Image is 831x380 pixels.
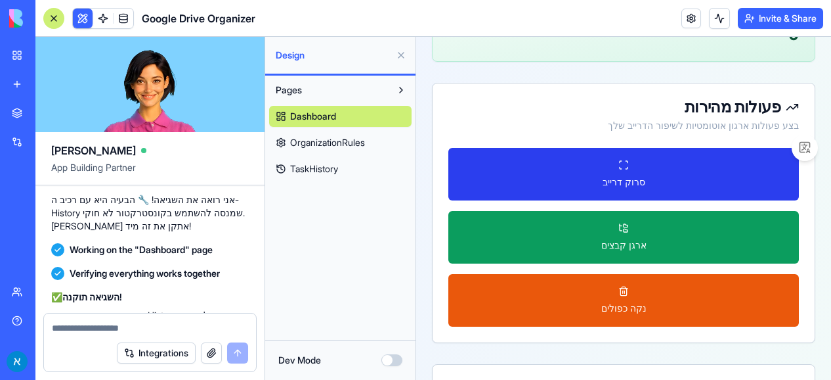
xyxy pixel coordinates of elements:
button: נקה כפולים [32,237,383,290]
span: App Building Partner [51,161,249,185]
div: בצע פעולות ארגון אוטומטיות לשיפור הדרייב שלך [32,82,383,95]
button: ארגן קבצים [32,174,383,227]
label: Dev Mode [278,354,321,367]
span: ארגן קבצים [185,202,230,215]
span: Google Drive Organizer [142,11,255,26]
button: Integrations [117,343,196,364]
span: OrganizationRules [290,136,365,149]
a: OrganizationRules [269,132,412,153]
a: Dashboard [269,106,412,127]
button: סרוק דרייב [32,111,383,164]
span: Verifying everything works together [70,267,220,280]
img: logo [9,9,91,28]
span: נקה כפולים [185,265,230,278]
div: פעולות מהירות [32,62,383,78]
span: סרוק דרייב [186,139,229,152]
span: TaskHistory [290,162,338,176]
button: Pages [269,80,391,101]
p: אני רואה את השגיאה! 🔧 הבעיה היא עם רכיב ה-History שמנסה להשתמש בקונסטרקטור לא חוקי. [PERSON_NAME]... [51,193,249,233]
span: [PERSON_NAME] [51,143,136,158]
button: Invite & Share [738,8,823,29]
p: ✅ [51,291,249,304]
a: TaskHistory [269,158,412,179]
img: ACg8ocLwfop-f9Hw_eWiCyC3DvI-LUM8cI31YkCUEE4cMVcRaraNGA=s96-c [7,351,28,372]
strong: השגיאה תוקנה! [62,291,122,302]
span: Dashboard [290,110,336,123]
span: Pages [276,83,302,97]
p: הבעיה הייתה עם האייקון History שגרם לשגיאת JavaScript. החלפתי אותו באייקון Clock3 שעובד בצורה מוש... [51,309,249,362]
span: Design [276,49,391,62]
span: Working on the "Dashboard" page [70,243,213,256]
